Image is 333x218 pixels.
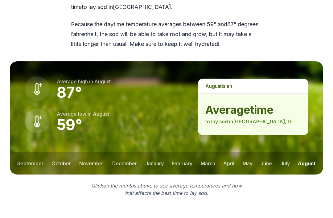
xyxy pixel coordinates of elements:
span: august [205,83,222,89]
p: Because the daytime temperature averages between 59 ° and 87 ° degrees fahrenheit, the sod will b... [71,19,262,49]
p: is a n [198,79,308,93]
button: november [79,152,104,175]
p: Average high in [57,78,111,85]
button: january [145,152,164,175]
p: Click on the months above to see average temperatures and how that affects the best time to lay sod. [88,182,245,197]
button: july [280,152,290,175]
strong: 59 ° [57,116,82,134]
p: to lay sod in [GEOGRAPHIC_DATA] , ID [205,118,301,125]
button: march [201,152,215,175]
span: august [94,78,111,84]
button: october [51,152,71,175]
button: december [112,152,137,175]
button: august [298,152,316,175]
button: september [17,152,43,175]
strong: average time [205,104,301,116]
button: april [223,152,234,175]
button: may [243,152,253,175]
strong: 87 ° [57,83,82,101]
p: Average low in [57,110,109,117]
button: february [172,152,192,175]
span: august [93,111,109,117]
button: june [261,152,272,175]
